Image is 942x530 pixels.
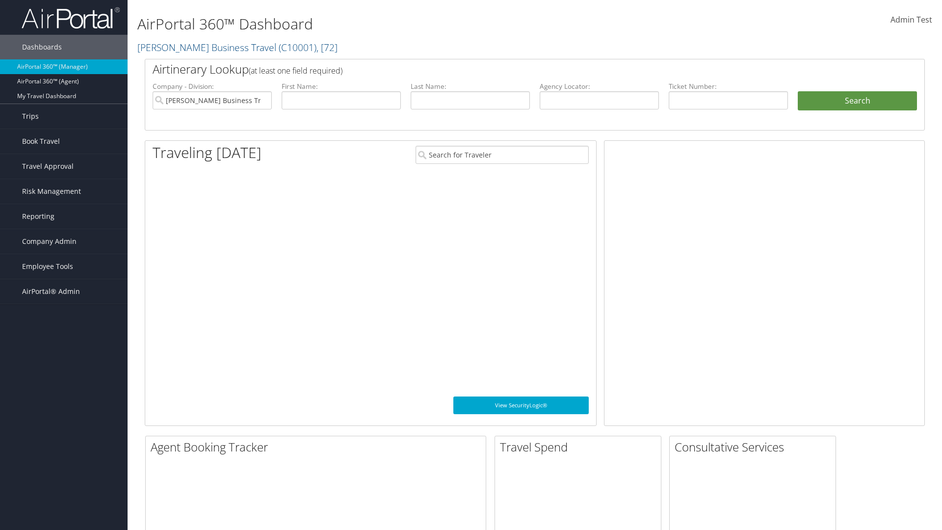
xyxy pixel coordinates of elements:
[669,81,788,91] label: Ticket Number:
[22,229,77,254] span: Company Admin
[153,142,262,163] h1: Traveling [DATE]
[22,6,120,29] img: airportal-logo.png
[500,439,661,455] h2: Travel Spend
[890,5,932,35] a: Admin Test
[890,14,932,25] span: Admin Test
[137,41,338,54] a: [PERSON_NAME] Business Travel
[22,279,80,304] span: AirPortal® Admin
[22,204,54,229] span: Reporting
[22,179,81,204] span: Risk Management
[411,81,530,91] label: Last Name:
[22,35,62,59] span: Dashboards
[22,104,39,129] span: Trips
[416,146,589,164] input: Search for Traveler
[22,254,73,279] span: Employee Tools
[279,41,316,54] span: ( C10001 )
[540,81,659,91] label: Agency Locator:
[153,61,852,78] h2: Airtinerary Lookup
[249,65,342,76] span: (at least one field required)
[316,41,338,54] span: , [ 72 ]
[151,439,486,455] h2: Agent Booking Tracker
[453,397,589,414] a: View SecurityLogic®
[282,81,401,91] label: First Name:
[22,129,60,154] span: Book Travel
[137,14,667,34] h1: AirPortal 360™ Dashboard
[153,81,272,91] label: Company - Division:
[798,91,917,111] button: Search
[675,439,836,455] h2: Consultative Services
[22,154,74,179] span: Travel Approval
